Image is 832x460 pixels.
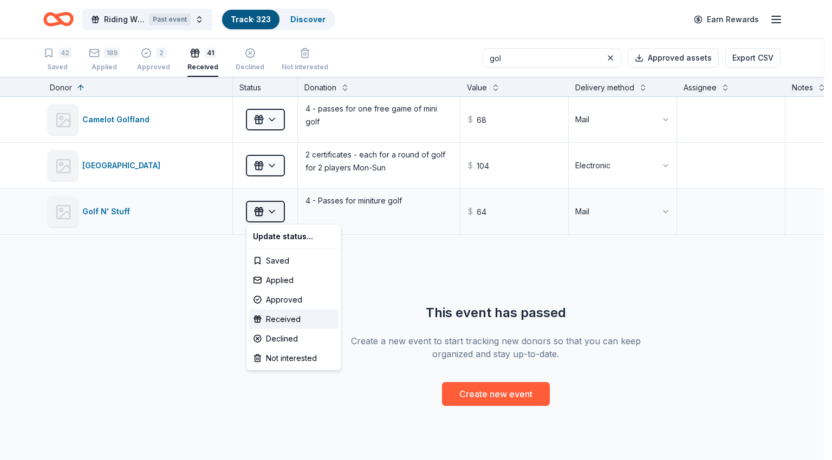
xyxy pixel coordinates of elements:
div: Update status... [249,227,339,246]
div: Declined [249,329,339,349]
div: Saved [249,251,339,271]
div: Approved [249,290,339,310]
div: Not interested [249,349,339,368]
div: Applied [249,271,339,290]
div: Received [249,310,339,329]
